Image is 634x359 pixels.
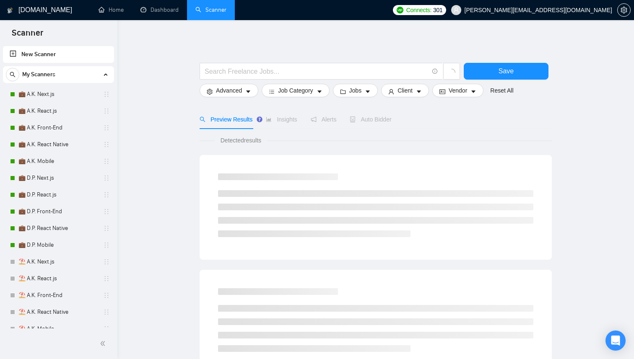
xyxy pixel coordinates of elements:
[269,88,275,95] span: bars
[349,86,362,95] span: Jobs
[200,116,252,123] span: Preview Results
[200,116,205,122] span: search
[433,5,442,15] span: 301
[617,3,631,17] button: setting
[311,116,317,122] span: notification
[617,7,631,13] a: setting
[103,258,110,265] span: holder
[103,91,110,98] span: holder
[103,325,110,332] span: holder
[22,66,55,83] span: My Scanners
[333,84,378,97] button: folderJobscaret-down
[3,46,114,63] li: New Scanner
[5,27,50,44] span: Scanner
[7,4,13,17] img: logo
[605,331,626,351] div: Open Intercom Messenger
[381,84,429,97] button: userClientcaret-down
[18,253,98,270] a: ⛱️ A.K. Next.js
[103,141,110,148] span: holder
[449,86,467,95] span: Vendor
[215,136,267,145] span: Detected results
[18,186,98,203] a: 💼 D.P. React.js
[432,84,483,97] button: idcardVendorcaret-down
[432,69,438,74] span: info-circle
[18,153,98,170] a: 💼 A.K. Mobile
[266,116,297,123] span: Insights
[18,203,98,220] a: 💼 D.P. Front-End
[10,46,107,63] a: New Scanner
[464,63,548,80] button: Save
[103,309,110,315] span: holder
[195,6,226,13] a: searchScanner
[103,292,110,299] span: holder
[18,320,98,337] a: ⛱️ A.K. Mobile
[18,287,98,304] a: ⛱️ A.K. Front-End
[317,88,322,95] span: caret-down
[205,66,429,77] input: Search Freelance Jobs...
[365,88,371,95] span: caret-down
[18,136,98,153] a: 💼 A.K. React Native
[18,270,98,287] a: ⛱️ A.K. React.js
[103,208,110,215] span: holder
[453,7,459,13] span: user
[216,86,242,95] span: Advanced
[18,220,98,237] a: 💼 D.P. React Native
[18,119,98,136] a: 💼 A.K. Front-End
[278,86,313,95] span: Job Category
[18,304,98,320] a: ⛱️ A.K. React Native
[350,116,391,123] span: Auto Bidder
[99,6,124,13] a: homeHome
[256,116,263,123] div: Tooltip anchor
[103,242,110,248] span: holder
[266,116,272,122] span: area-chart
[103,225,110,232] span: holder
[103,124,110,131] span: holder
[388,88,394,95] span: user
[340,88,346,95] span: folder
[207,88,213,95] span: setting
[439,88,445,95] span: idcard
[18,103,98,119] a: 💼 A.K. React.js
[470,88,476,95] span: caret-down
[103,275,110,282] span: holder
[490,86,513,95] a: Reset All
[103,158,110,165] span: holder
[103,175,110,181] span: holder
[18,170,98,186] a: 💼 D.P. Next.js
[406,5,431,15] span: Connects:
[618,7,630,13] span: setting
[416,88,422,95] span: caret-down
[6,72,19,77] span: search
[350,116,356,122] span: robot
[499,66,514,76] span: Save
[200,84,258,97] button: settingAdvancedcaret-down
[448,69,455,76] span: loading
[18,86,98,103] a: 💼 A.K. Next.js
[311,116,337,123] span: Alerts
[140,6,179,13] a: dashboardDashboard
[398,86,413,95] span: Client
[100,339,108,348] span: double-left
[245,88,251,95] span: caret-down
[397,7,403,13] img: upwork-logo.png
[6,68,19,81] button: search
[262,84,329,97] button: barsJob Categorycaret-down
[103,191,110,198] span: holder
[103,108,110,114] span: holder
[18,237,98,253] a: 💼 D.P. Mobile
